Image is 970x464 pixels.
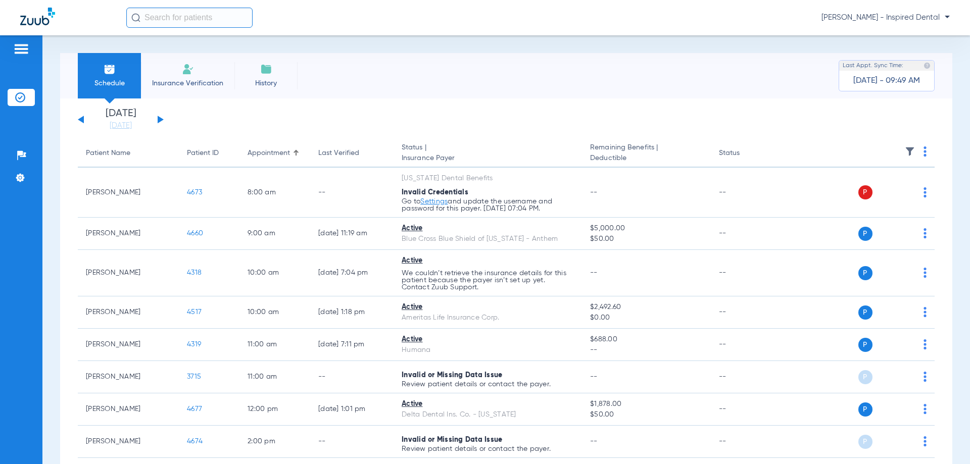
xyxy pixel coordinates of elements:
th: Remaining Benefits | [582,139,710,168]
div: Appointment [248,148,302,159]
span: Invalid or Missing Data Issue [402,372,502,379]
img: group-dot-blue.svg [924,372,927,382]
div: Appointment [248,148,290,159]
img: group-dot-blue.svg [924,404,927,414]
li: [DATE] [90,109,151,131]
p: We couldn’t retrieve the insurance details for this patient because the payer isn’t set up yet. C... [402,270,574,291]
span: $1,878.00 [590,399,702,409]
span: -- [590,373,598,380]
td: [PERSON_NAME] [78,426,179,458]
div: Active [402,334,574,345]
a: Settings [420,198,448,205]
td: 10:00 AM [239,296,310,329]
img: group-dot-blue.svg [924,307,927,317]
span: P [858,185,872,199]
div: Patient Name [86,148,171,159]
span: History [242,78,290,88]
td: 8:00 AM [239,168,310,218]
img: group-dot-blue.svg [924,339,927,349]
img: group-dot-blue.svg [924,268,927,278]
td: -- [711,426,779,458]
td: [PERSON_NAME] [78,393,179,426]
span: 4517 [187,308,202,316]
td: -- [310,168,394,218]
img: Zuub Logo [20,8,55,25]
img: Search Icon [131,13,140,22]
div: Last Verified [318,148,385,159]
span: Invalid Credentials [402,189,468,196]
td: [DATE] 7:11 PM [310,329,394,361]
span: $50.00 [590,409,702,420]
div: Patient ID [187,148,219,159]
span: P [858,266,872,280]
span: Insurance Verification [149,78,227,88]
span: Deductible [590,153,702,164]
td: 12:00 PM [239,393,310,426]
th: Status | [394,139,582,168]
span: -- [590,438,598,445]
td: -- [310,426,394,458]
div: Blue Cross Blue Shield of [US_STATE] - Anthem [402,234,574,244]
span: P [858,402,872,417]
span: -- [590,345,702,355]
td: [DATE] 1:01 PM [310,393,394,426]
td: -- [310,361,394,393]
span: $2,492.60 [590,302,702,313]
span: -- [590,269,598,276]
span: 3715 [187,373,201,380]
img: group-dot-blue.svg [924,187,927,197]
img: last sync help info [924,62,931,69]
td: [DATE] 7:04 PM [310,250,394,296]
img: group-dot-blue.svg [924,146,927,157]
td: -- [711,296,779,329]
img: filter.svg [905,146,915,157]
span: $5,000.00 [590,223,702,234]
span: P [858,305,872,320]
div: Patient Name [86,148,130,159]
span: P [858,338,872,352]
input: Search for patients [126,8,253,28]
span: $688.00 [590,334,702,345]
div: Delta Dental Ins. Co. - [US_STATE] [402,409,574,420]
div: Last Verified [318,148,359,159]
span: 4660 [187,230,203,237]
iframe: Chat Widget [919,416,970,464]
img: History [260,63,272,75]
th: Status [711,139,779,168]
p: Review patient details or contact the payer. [402,381,574,388]
span: Insurance Payer [402,153,574,164]
span: [PERSON_NAME] - Inspired Dental [821,13,950,23]
td: -- [711,250,779,296]
span: $50.00 [590,234,702,244]
td: -- [711,168,779,218]
td: [PERSON_NAME] [78,250,179,296]
td: 10:00 AM [239,250,310,296]
div: [US_STATE] Dental Benefits [402,173,574,184]
span: P [858,435,872,449]
span: 4318 [187,269,202,276]
td: [PERSON_NAME] [78,218,179,250]
td: [PERSON_NAME] [78,296,179,329]
span: $0.00 [590,313,702,323]
td: 11:00 AM [239,361,310,393]
img: hamburger-icon [13,43,29,55]
span: Invalid or Missing Data Issue [402,436,502,443]
span: 4674 [187,438,203,445]
div: Active [402,223,574,234]
div: Active [402,255,574,266]
div: Ameritas Life Insurance Corp. [402,313,574,323]
div: Humana [402,345,574,355]
span: [DATE] - 09:49 AM [853,76,920,86]
span: Last Appt. Sync Time: [843,61,903,71]
td: [PERSON_NAME] [78,361,179,393]
td: 2:00 PM [239,426,310,458]
td: -- [711,361,779,393]
span: 4673 [187,189,202,196]
td: 11:00 AM [239,329,310,361]
td: [PERSON_NAME] [78,329,179,361]
td: [DATE] 11:19 AM [310,218,394,250]
td: 9:00 AM [239,218,310,250]
a: [DATE] [90,121,151,131]
span: -- [590,189,598,196]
